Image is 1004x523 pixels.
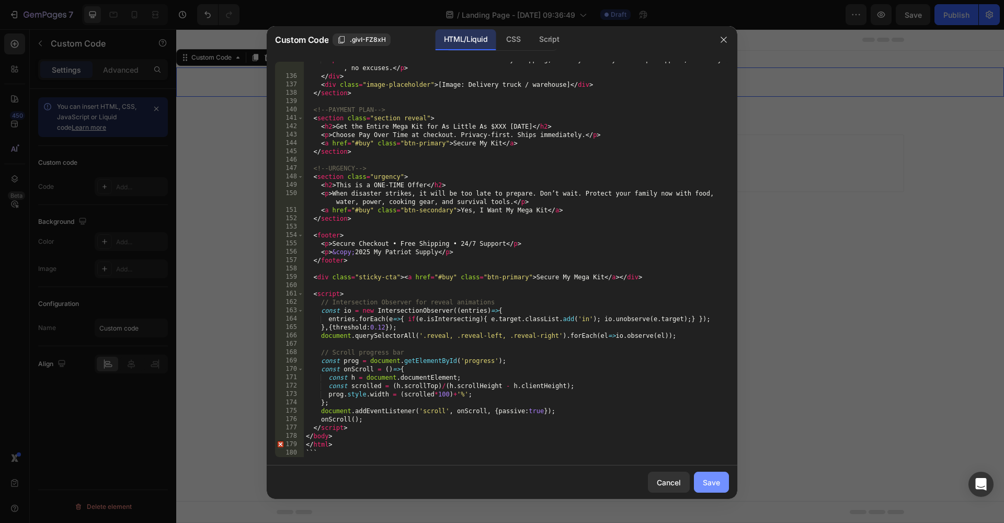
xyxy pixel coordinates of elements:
div: 180 [275,449,304,457]
div: Cancel [657,477,681,488]
div: 175 [275,407,304,415]
div: 170 [275,365,304,373]
div: 151 [275,206,304,214]
div: Choose templates [301,123,364,134]
div: 144 [275,139,304,147]
div: Generate layout [383,123,438,134]
button: Cancel [648,472,690,493]
div: 143 [275,131,304,139]
div: 164 [275,315,304,323]
div: 145 [275,147,304,156]
div: 147 [275,164,304,173]
div: 138 [275,89,304,97]
div: 136 [275,72,304,81]
div: 176 [275,415,304,424]
button: .givI-FZ8xH [333,33,391,46]
div: 158 [275,265,304,273]
div: 165 [275,323,304,332]
div: 140 [275,106,304,114]
div: Script [531,29,567,50]
div: 152 [275,214,304,223]
div: 171 [275,373,304,382]
div: Custom Code [13,24,58,33]
div: 156 [275,248,304,256]
div: 149 [275,181,304,189]
span: Custom Code [275,33,328,46]
div: 135 [275,55,304,72]
div: 179 [275,440,304,449]
span: then drag & drop elements [452,136,530,145]
div: Open Intercom Messenger [968,472,994,497]
div: 169 [275,357,304,365]
div: 146 [275,156,304,164]
div: 168 [275,348,304,357]
div: 159 [275,273,304,281]
div: HTML/Liquid [436,29,496,50]
div: 160 [275,281,304,290]
div: 161 [275,290,304,298]
div: 148 [275,173,304,181]
span: inspired by CRO experts [296,136,368,145]
div: 167 [275,340,304,348]
span: Add section [389,99,439,110]
div: Add blank section [460,123,524,134]
div: 155 [275,240,304,248]
div: CSS [498,29,529,50]
button: Save [694,472,729,493]
span: from URL or image [382,136,438,145]
div: Save [703,477,720,488]
div: 162 [275,298,304,306]
div: 153 [275,223,304,231]
div: 163 [275,306,304,315]
div: 139 [275,97,304,106]
div: 177 [275,424,304,432]
div: 157 [275,256,304,265]
span: .givI-FZ8xH [350,35,386,44]
div: 150 [275,189,304,206]
div: 172 [275,382,304,390]
div: 141 [275,114,304,122]
div: 137 [275,81,304,89]
div: 173 [275,390,304,399]
div: 174 [275,399,304,407]
div: 154 [275,231,304,240]
div: 178 [275,432,304,440]
div: 166 [275,332,304,340]
div: 142 [275,122,304,131]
